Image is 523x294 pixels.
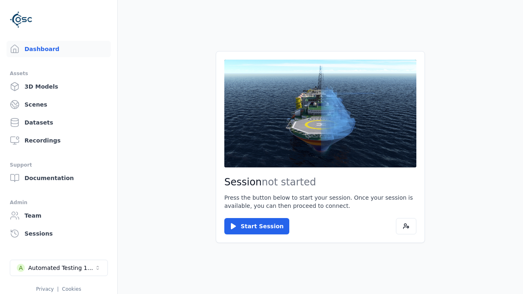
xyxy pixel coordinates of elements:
a: 3D Models [7,78,111,95]
img: Logo [10,8,33,31]
button: Select a workspace [10,260,108,276]
a: Scenes [7,96,111,113]
a: Datasets [7,114,111,131]
div: Assets [10,69,107,78]
div: Support [10,160,107,170]
div: Admin [10,198,107,207]
div: Automated Testing 1 - Playwright [28,264,94,272]
h2: Session [224,176,416,189]
button: Start Session [224,218,289,234]
a: Cookies [62,286,81,292]
span: | [57,286,59,292]
div: A [17,264,25,272]
a: Privacy [36,286,54,292]
a: Documentation [7,170,111,186]
a: Dashboard [7,41,111,57]
a: Team [7,207,111,224]
span: not started [262,176,316,188]
a: Recordings [7,132,111,149]
a: Sessions [7,225,111,242]
p: Press the button below to start your session. Once your session is available, you can then procee... [224,194,416,210]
